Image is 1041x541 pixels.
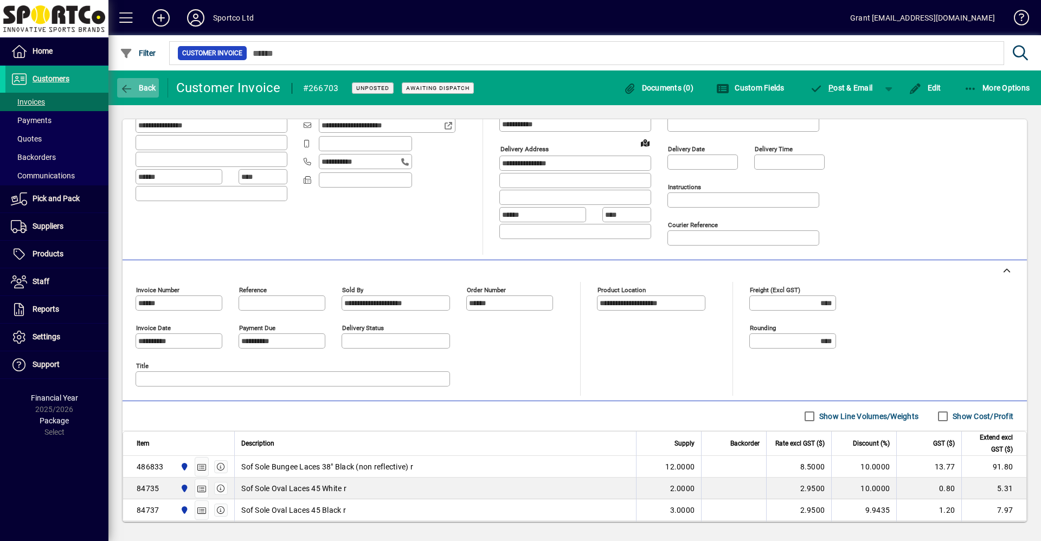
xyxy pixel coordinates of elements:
[5,130,108,148] a: Quotes
[241,437,274,449] span: Description
[342,324,384,332] mat-label: Delivery status
[5,38,108,65] a: Home
[177,482,190,494] span: Sportco Ltd Warehouse
[11,116,52,125] span: Payments
[213,9,254,27] div: Sportco Ltd
[817,411,918,422] label: Show Line Volumes/Weights
[33,332,60,341] span: Settings
[108,78,168,98] app-page-header-button: Back
[831,499,896,521] td: 9.9435
[909,83,941,92] span: Edit
[773,461,825,472] div: 8.5000
[961,499,1026,521] td: 7.97
[620,78,696,98] button: Documents (0)
[120,83,156,92] span: Back
[896,456,961,478] td: 13.77
[961,78,1033,98] button: More Options
[670,483,695,494] span: 2.0000
[467,286,506,294] mat-label: Order number
[11,134,42,143] span: Quotes
[670,505,695,516] span: 3.0000
[33,360,60,369] span: Support
[750,324,776,332] mat-label: Rounding
[906,78,944,98] button: Edit
[241,505,346,516] span: Sof Sole Oval Laces 45 Black r
[5,351,108,378] a: Support
[5,324,108,351] a: Settings
[33,222,63,230] span: Suppliers
[637,134,654,151] a: View on map
[5,185,108,212] a: Pick and Pack
[896,478,961,499] td: 0.80
[137,437,150,449] span: Item
[239,324,275,332] mat-label: Payment due
[668,145,705,153] mat-label: Delivery date
[805,78,878,98] button: Post & Email
[716,83,785,92] span: Custom Fields
[33,277,49,286] span: Staff
[11,171,75,180] span: Communications
[11,98,45,106] span: Invoices
[137,483,159,494] div: 84735
[33,47,53,55] span: Home
[5,93,108,111] a: Invoices
[775,437,825,449] span: Rate excl GST ($)
[342,286,363,294] mat-label: Sold by
[303,80,339,97] div: #266703
[773,483,825,494] div: 2.9500
[117,78,159,98] button: Back
[356,85,389,92] span: Unposted
[674,437,695,449] span: Supply
[623,83,693,92] span: Documents (0)
[33,74,69,83] span: Customers
[5,241,108,268] a: Products
[144,8,178,28] button: Add
[241,461,413,472] span: Sof Sole Bungee Laces 38" Black (non reflective) r
[136,324,171,332] mat-label: Invoice date
[961,456,1026,478] td: 91.80
[850,9,995,27] div: Grant [EMAIL_ADDRESS][DOMAIN_NAME]
[182,48,242,59] span: Customer Invoice
[5,166,108,185] a: Communications
[961,478,1026,499] td: 5.31
[714,78,787,98] button: Custom Fields
[136,362,149,370] mat-label: Title
[597,286,646,294] mat-label: Product location
[810,83,873,92] span: ost & Email
[896,499,961,521] td: 1.20
[177,504,190,516] span: Sportco Ltd Warehouse
[177,461,190,473] span: Sportco Ltd Warehouse
[831,478,896,499] td: 10.0000
[730,437,760,449] span: Backorder
[33,249,63,258] span: Products
[964,83,1030,92] span: More Options
[5,296,108,323] a: Reports
[5,148,108,166] a: Backorders
[668,221,718,229] mat-label: Courier Reference
[120,49,156,57] span: Filter
[828,83,833,92] span: P
[665,461,695,472] span: 12.0000
[406,85,470,92] span: Awaiting Dispatch
[137,505,159,516] div: 84737
[950,411,1013,422] label: Show Cost/Profit
[668,183,701,191] mat-label: Instructions
[5,268,108,295] a: Staff
[5,111,108,130] a: Payments
[11,153,56,162] span: Backorders
[853,437,890,449] span: Discount (%)
[137,461,164,472] div: 486833
[755,145,793,153] mat-label: Delivery time
[40,416,69,425] span: Package
[33,194,80,203] span: Pick and Pack
[5,213,108,240] a: Suppliers
[933,437,955,449] span: GST ($)
[1006,2,1027,37] a: Knowledge Base
[968,431,1013,455] span: Extend excl GST ($)
[241,483,346,494] span: Sof Sole Oval Laces 45 White r
[117,43,159,63] button: Filter
[31,394,78,402] span: Financial Year
[773,505,825,516] div: 2.9500
[831,456,896,478] td: 10.0000
[178,8,213,28] button: Profile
